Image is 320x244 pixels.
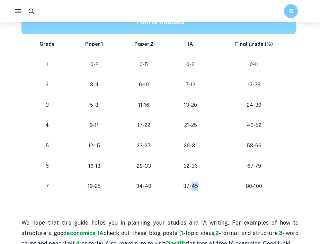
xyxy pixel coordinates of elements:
a: economics IA [66,230,104,236]
p: 1 [30,60,64,69]
p: 12-15 [75,141,113,150]
p: 3 [30,101,64,110]
p: 0-2 [75,60,113,69]
p: 0-6 [175,60,207,69]
strong: Paper 1 [85,41,103,47]
p: 16-18 [75,162,113,171]
strong: - [219,230,221,236]
p: 9-11 [75,121,113,130]
p: 32-36 [175,162,207,171]
strong: - [183,230,185,236]
p: 67-79 [218,162,290,171]
p: 13-20 [175,101,207,110]
p: 2 [30,80,64,89]
strong: Paper 2 [134,41,153,47]
p: 37-45 [175,182,207,191]
h6: IS [287,7,295,15]
p: 3-4 [75,80,113,89]
strong: IA [188,41,193,47]
p: 7 [30,182,64,191]
p: 5 [30,141,64,150]
p: 11-16 [124,101,163,110]
p: 34-40 [124,182,163,191]
p: 21-25 [175,121,207,130]
p: 4 [30,121,64,130]
strong: Grade [39,41,55,47]
p: 19-25 [75,182,113,191]
p: 40-52 [218,121,290,130]
p: 53-66 [218,141,290,150]
p: 26-31 [175,141,207,150]
p: 0-5 [124,60,163,69]
p: 0-11 [218,60,290,69]
p: 28-33 [124,162,163,171]
p: 17-22 [124,121,163,130]
strong: Final grade (%) [235,41,273,47]
p: 80-100 [218,182,290,191]
a: 1 [181,230,183,236]
p: 23-27 [124,141,163,150]
a: 3 [279,230,283,236]
button: IS [284,4,298,18]
p: 24-39 [218,101,290,110]
p: 6-10 [124,80,163,89]
a: 2 [215,230,219,236]
p: 6 [30,162,64,171]
p: 12-23 [218,80,290,89]
p: 5-8 [75,101,113,110]
p: 7-12 [175,80,207,89]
